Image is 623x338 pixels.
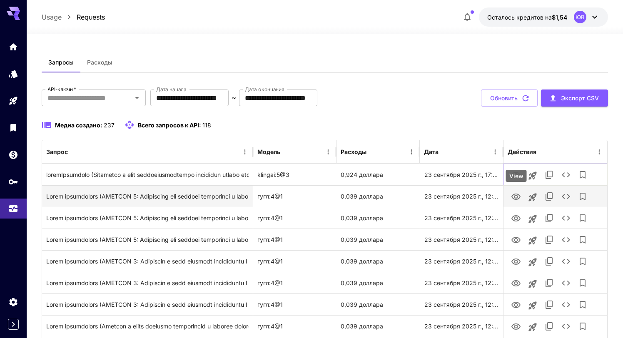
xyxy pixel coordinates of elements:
font: 0,039 доллара [341,193,383,200]
button: Запуск на игровой площадке [524,319,541,336]
font: Расходы [87,59,112,66]
button: Меню [593,146,605,158]
button: Запуск на игровой площадке [524,276,541,292]
button: Копировать TaskUUID [541,318,558,335]
button: Вид [508,253,524,270]
button: Запуск на игровой площадке [524,297,541,314]
font: API-ключи [47,86,73,92]
button: Expand sidebar [8,319,19,330]
font: гугл:4@1 [257,301,283,308]
font: Осталось кредитов на [487,14,552,21]
button: Запуск на игровой площадке [524,254,541,271]
font: 0,039 доллара [341,214,383,221]
div: 0,039 доллара [336,250,420,272]
font: 23 сентября 2025 г., 17:55 [424,171,499,178]
button: Запуск на игровой площадке [524,167,541,184]
font: 0,924 доллара [341,171,383,178]
div: Нажмите, чтобы скопировать подсказку [46,272,249,293]
font: гугл:4@1 [257,214,283,221]
font: Дата начала [156,86,187,92]
font: 23 сентября 2025 г., 12:54 [424,258,500,265]
div: Настройки [8,297,18,307]
button: Добавить в библиотеку [574,210,591,226]
div: 0,039 доллара [336,293,420,315]
div: 0,039 доллара [336,229,420,250]
div: Нажмите, чтобы скопировать подсказку [46,251,249,272]
button: Копировать TaskUUID [541,188,558,205]
button: 1,54262 доллараЮВ [479,7,608,27]
a: Usage [42,12,62,22]
font: ~ [232,94,236,102]
button: Экспорт CSV [541,89,608,107]
a: Requests [77,12,105,22]
div: 23 сентября 2025 г., 12:56 [420,185,503,207]
div: 0,039 доллара [336,315,420,337]
button: Вид [508,231,524,248]
div: Библиотека [8,122,18,133]
font: ЮВ [576,14,585,20]
div: 1,54262 доллара [487,13,567,22]
div: 23 сентября 2025 г., 12:54 [420,272,503,293]
font: Расходы [341,148,366,155]
button: Сортировать [439,146,451,158]
div: Нажмите, чтобы скопировать подсказку [46,186,249,207]
button: Подробности см. [558,296,574,313]
button: Сортировать [69,146,80,158]
button: Подробности см. [558,210,574,226]
button: Подробности см. [558,231,574,248]
font: 0,039 доллара [341,301,383,308]
button: Добавить в библиотеку [574,167,591,183]
div: Использование [8,204,18,214]
button: Копировать TaskUUID [541,167,558,183]
button: Вид [508,209,524,226]
div: 23 сентября 2025 г., 17:55 [420,164,503,185]
font: Всего запросов к API: [138,122,201,129]
div: гугл:4@1 [253,272,336,293]
div: 0,039 доллара [336,207,420,229]
font: 23 сентября 2025 г., 12:54 [424,279,500,286]
button: Копировать TaskUUID [541,275,558,291]
div: 23 сентября 2025 г., 12:56 [420,207,503,229]
button: Добавить в библиотеку [574,275,591,291]
nav: хлебные крошки [42,12,105,22]
div: View [506,170,527,182]
button: Добавить в библиотеку [574,188,591,205]
div: гугл:4@1 [253,229,336,250]
div: API-ключи [8,176,18,187]
div: Нажмите, чтобы скопировать подсказку [46,207,249,229]
div: 23 сентября 2025 г., 12:54 [420,293,503,315]
button: Копировать TaskUUID [541,296,558,313]
font: Запросы [48,59,74,66]
div: 23 сентября 2025 г., 12:53 [420,315,503,337]
button: Подробности см. [558,167,574,183]
font: 0,039 доллара [341,236,383,243]
div: 0,039 доллара [336,185,420,207]
button: Подробности см. [558,318,574,335]
button: Вид [508,274,524,291]
font: Медиа создано: [55,122,102,129]
div: Модели [8,69,18,79]
div: гугл:4@1 [253,185,336,207]
font: 23 сентября 2025 г., 12:54 [424,301,500,308]
div: 0,924 доллара [336,164,420,185]
button: Меню [489,146,501,158]
button: Сортировать [281,146,293,158]
button: Добавить в библиотеку [574,253,591,270]
font: 118 [202,122,211,129]
div: 23 сентября 2025 г., 12:56 [420,229,503,250]
font: Дата [424,148,439,155]
font: Действия [508,148,536,155]
font: гугл:4@1 [257,236,283,243]
button: Вид [508,296,524,313]
div: Нажмите, чтобы скопировать подсказку [46,229,249,250]
div: Детская площадка [8,96,18,106]
div: klingai:5@3 [253,164,336,185]
div: 0,039 доллара [336,272,420,293]
font: гугл:4@1 [257,193,283,200]
font: Модель [257,148,280,155]
div: 23 сентября 2025 г., 12:54 [420,250,503,272]
font: 0,039 доллара [341,258,383,265]
font: 23 сентября 2025 г., 12:53 [424,323,500,330]
div: гугл:4@1 [253,207,336,229]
